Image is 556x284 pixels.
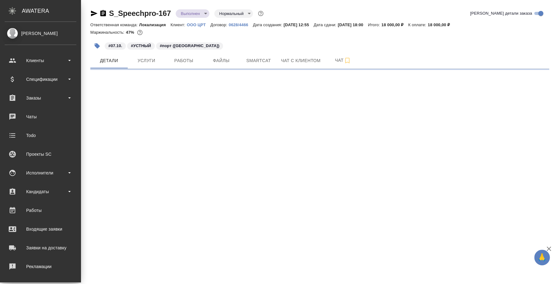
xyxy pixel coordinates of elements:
span: Детали [94,57,124,65]
a: Входящие заявки [2,221,79,237]
div: Заказы [5,93,76,103]
button: Добавить тэг [90,39,104,53]
p: Договор: [210,22,229,27]
a: S_Speechpro-167 [109,9,171,17]
div: Исполнители [5,168,76,178]
p: К оплате: [408,22,428,27]
span: Работы [169,57,199,65]
button: Скопировать ссылку для ЯМессенджера [90,10,98,17]
div: Чаты [5,112,76,121]
p: Ответственная команда: [90,22,139,27]
button: Выполнен [179,11,202,16]
button: 8000.00 RUB; [136,28,144,37]
a: Todo [2,128,79,143]
p: 47% [126,30,135,35]
p: [DATE] 18:00 [338,22,368,27]
div: Спецификации [5,75,76,84]
div: Работы [5,206,76,215]
div: Проекты SC [5,149,76,159]
span: [PERSON_NAME] детали заказа [470,10,532,17]
p: #УСТНЫЙ [131,43,151,49]
p: 18 000,00 ₽ [381,22,408,27]
a: Чаты [2,109,79,125]
p: Маржинальность: [90,30,126,35]
p: Клиент: [170,22,187,27]
a: Заявки на доставку [2,240,79,256]
span: Smartcat [244,57,273,65]
span: 07.10. [104,43,126,48]
div: Заявки на доставку [5,243,76,252]
a: 0628/4466 [229,22,253,27]
a: Проекты SC [2,146,79,162]
div: Клиенты [5,56,76,65]
button: Скопировать ссылку [99,10,107,17]
span: 🙏 [537,251,547,264]
p: [DATE] 12:55 [283,22,314,27]
div: [PERSON_NAME] [5,30,76,37]
span: порт (браз) [155,43,224,48]
span: Чат [328,56,358,64]
div: Кандидаты [5,187,76,196]
div: Выполнен [176,9,209,18]
button: 🙏 [534,250,550,265]
span: Файлы [206,57,236,65]
div: Входящие заявки [5,224,76,234]
a: OOO ЦРТ [187,22,211,27]
div: Рекламации [5,262,76,271]
p: #порт ([GEOGRAPHIC_DATA]) [160,43,219,49]
span: Чат с клиентом [281,57,321,65]
p: Дата создания: [253,22,283,27]
p: Итого: [368,22,381,27]
a: Рекламации [2,259,79,274]
p: Дата сдачи: [314,22,338,27]
button: Доп статусы указывают на важность/срочность заказа [257,9,265,17]
a: Работы [2,203,79,218]
p: #07.10. [108,43,122,49]
div: AWATERA [22,5,81,17]
button: Нормальный [217,11,245,16]
p: Локализация [139,22,171,27]
div: Todo [5,131,76,140]
div: Выполнен [214,9,253,18]
span: УСТНЫЙ [126,43,155,48]
p: 18 000,00 ₽ [428,22,454,27]
svg: Подписаться [344,57,351,64]
span: Услуги [131,57,161,65]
